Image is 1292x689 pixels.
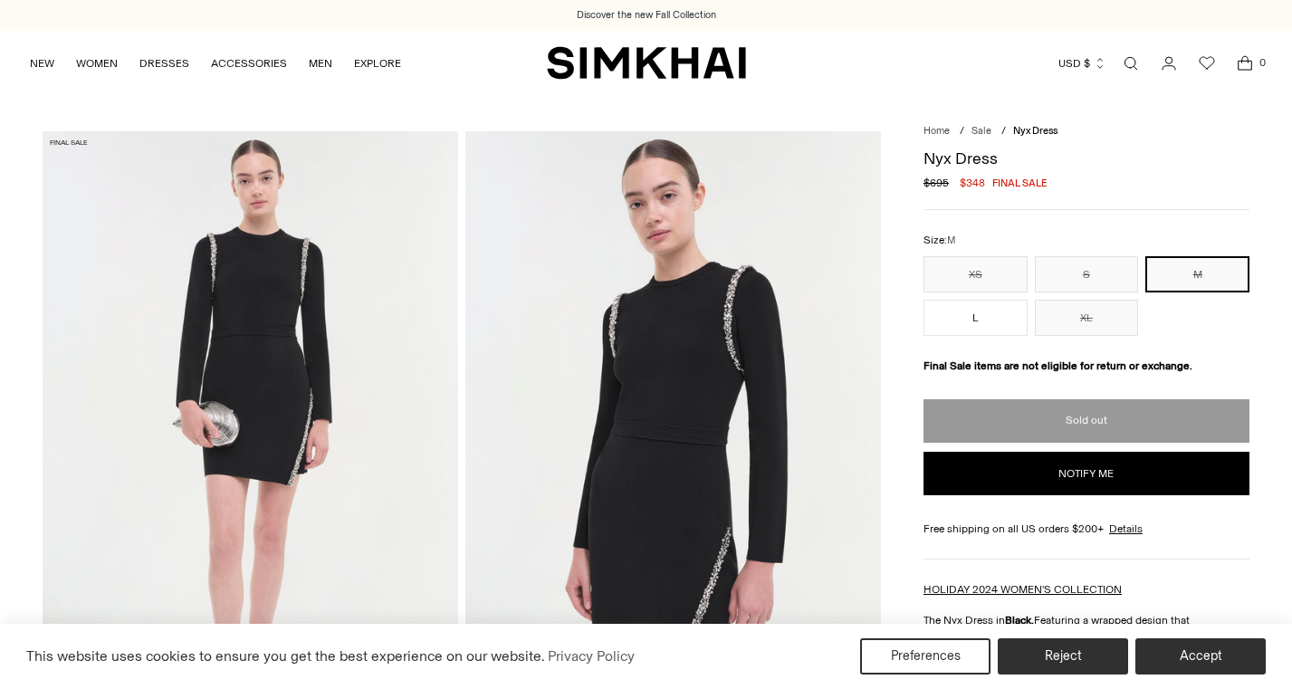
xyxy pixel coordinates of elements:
[1227,45,1263,81] a: Open cart modal
[924,300,1028,336] button: L
[971,125,991,137] a: Sale
[1109,521,1143,537] a: Details
[924,612,1249,661] p: The Nyx Dress in Featuring a wrapped design that accentuates the silhouette, this long sleeve pie...
[547,45,746,81] a: SIMKHAI
[998,638,1128,675] button: Reject
[1035,256,1139,292] button: S
[860,638,991,675] button: Preferences
[30,43,54,83] a: NEW
[1001,124,1006,139] div: /
[924,359,1192,372] strong: Final Sale items are not eligible for return or exchange.
[1145,256,1249,292] button: M
[924,175,949,191] s: $695
[960,175,985,191] span: $348
[577,8,716,23] a: Discover the new Fall Collection
[309,43,332,83] a: MEN
[924,124,1249,139] nav: breadcrumbs
[1151,45,1187,81] a: Go to the account page
[76,43,118,83] a: WOMEN
[960,124,964,139] div: /
[924,150,1249,167] h1: Nyx Dress
[924,232,955,249] label: Size:
[1035,300,1139,336] button: XL
[947,234,955,246] span: M
[924,583,1122,596] a: HOLIDAY 2024 WOMEN'S COLLECTION
[26,647,545,665] span: This website uses cookies to ensure you get the best experience on our website.
[139,43,189,83] a: DRESSES
[1005,614,1034,627] strong: Black.
[1013,125,1058,137] span: Nyx Dress
[924,125,950,137] a: Home
[1113,45,1149,81] a: Open search modal
[924,521,1249,537] div: Free shipping on all US orders $200+
[924,256,1028,292] button: XS
[1254,54,1270,71] span: 0
[211,43,287,83] a: ACCESSORIES
[354,43,401,83] a: EXPLORE
[1058,43,1106,83] button: USD $
[1189,45,1225,81] a: Wishlist
[924,452,1249,495] button: Notify me
[1135,638,1266,675] button: Accept
[545,643,637,670] a: Privacy Policy (opens in a new tab)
